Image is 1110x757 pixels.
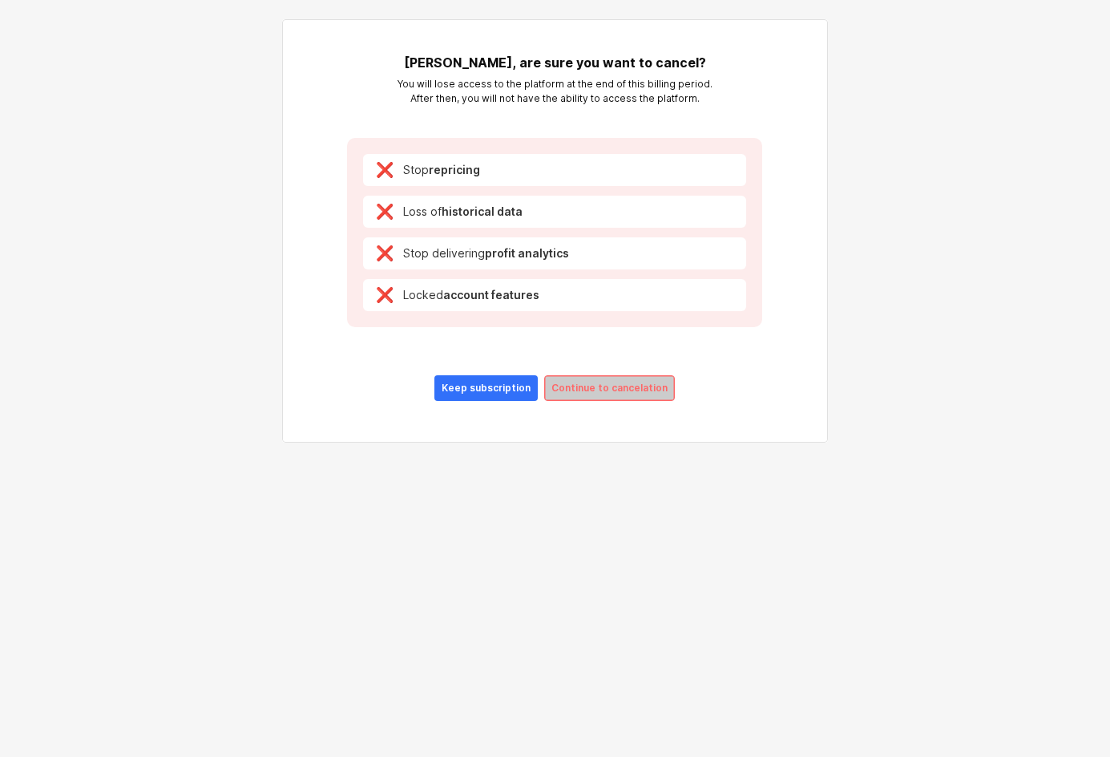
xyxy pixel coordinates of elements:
button: Keep subscription [434,375,538,401]
p: Continue to cancelation [551,382,668,395]
h5: [PERSON_NAME], are sure you want to cancel? [390,55,720,71]
button: Continue to cancelation [544,375,675,401]
p: You will lose access to the platform at the end of this billing period. After then, you will not ... [390,77,720,106]
p: Keep subscription [442,382,531,395]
